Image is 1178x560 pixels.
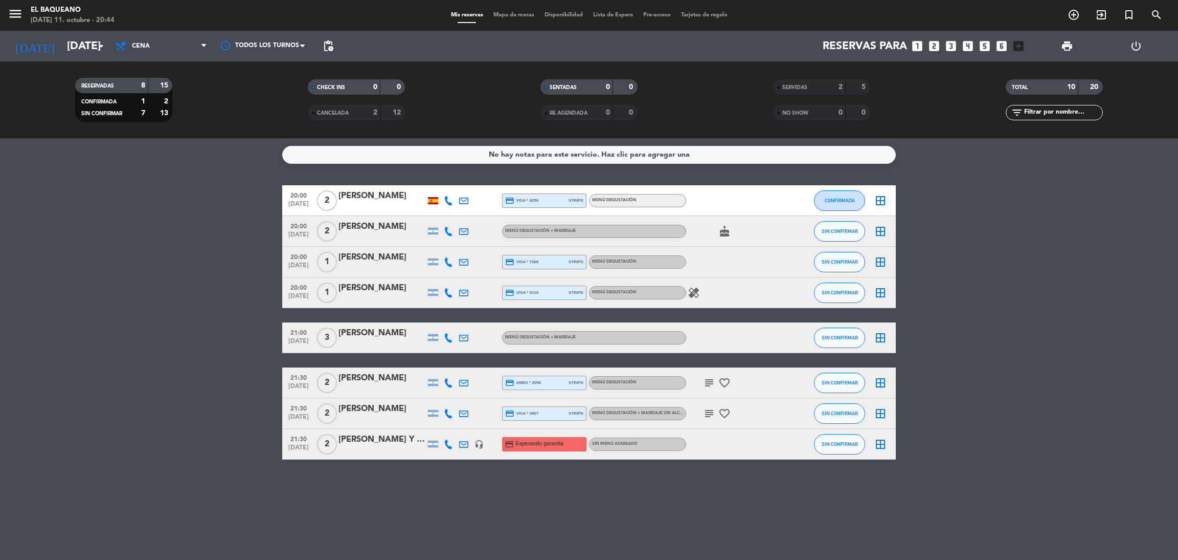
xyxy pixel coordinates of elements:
[286,326,311,338] span: 21:00
[338,282,425,295] div: [PERSON_NAME]
[1101,31,1170,61] div: LOG OUT
[862,83,868,91] strong: 5
[317,252,337,272] span: 1
[629,109,635,116] strong: 0
[961,39,975,53] i: looks_4
[373,109,377,116] strong: 2
[132,42,150,50] span: Cena
[592,260,637,264] span: Menú degustación
[874,195,887,207] i: border_all
[569,410,583,417] span: stripe
[814,434,865,455] button: SIN CONFIRMAR
[592,380,637,384] span: Menú degustación
[944,39,958,53] i: looks_3
[822,411,858,416] span: SIN CONFIRMAR
[874,332,887,344] i: border_all
[141,110,145,117] strong: 7
[874,377,887,389] i: border_all
[874,438,887,450] i: border_all
[814,328,865,348] button: SIN CONFIRMAR
[1023,107,1102,118] input: Filtrar por nombre...
[338,251,425,264] div: [PERSON_NAME]
[606,83,610,91] strong: 0
[81,83,114,89] span: RESERVADAS
[286,220,311,231] span: 20:00
[862,109,868,116] strong: 0
[1095,9,1107,21] i: exit_to_app
[397,83,403,91] strong: 0
[676,12,733,18] span: Tarjetas de regalo
[822,335,858,340] span: SIN CONFIRMAR
[286,433,311,444] span: 21:30
[505,288,514,297] i: credit_card
[8,6,23,25] button: menu
[718,225,731,238] i: cake
[286,281,311,293] span: 20:00
[978,39,991,53] i: looks_5
[338,220,425,233] div: [PERSON_NAME]
[286,250,311,262] span: 20:00
[782,111,808,116] span: NO SHOW
[489,149,690,161] div: No hay notas para este servicio. Haz clic para agregar una
[95,40,107,52] i: arrow_drop_down
[505,288,538,297] span: visa * 9110
[338,189,425,203] div: [PERSON_NAME]
[505,257,514,267] i: credit_card
[286,444,311,456] span: [DATE]
[505,257,538,267] span: visa * 7268
[874,407,887,420] i: border_all
[592,290,637,294] span: Menú degustación
[286,338,311,350] span: [DATE]
[160,110,170,117] strong: 13
[505,378,514,387] i: credit_card
[825,198,855,203] span: CONFIRMADA
[164,98,170,105] strong: 2
[1067,83,1075,91] strong: 10
[550,85,577,90] span: SENTADAS
[81,99,117,104] span: CONFIRMADA
[317,111,349,116] span: CANCELADA
[718,407,731,420] i: favorite_border
[505,409,514,418] i: credit_card
[31,15,115,26] div: [DATE] 11. octubre - 20:44
[286,189,311,201] span: 20:00
[317,373,337,393] span: 2
[814,252,865,272] button: SIN CONFIRMAR
[141,98,145,105] strong: 1
[286,414,311,425] span: [DATE]
[317,221,337,242] span: 2
[505,440,514,449] i: credit_card
[160,82,170,89] strong: 15
[1150,9,1163,21] i: search
[286,231,311,243] span: [DATE]
[638,12,676,18] span: Pre-acceso
[317,328,337,348] span: 3
[516,440,563,448] span: Esperando garantía
[286,293,311,305] span: [DATE]
[505,409,538,418] span: visa * 3807
[592,198,637,202] span: Menú degustación
[814,190,865,211] button: CONFIRMADA
[588,12,638,18] span: Lista de Espera
[1011,106,1023,119] i: filter_list
[592,411,692,415] span: Menú degustación + maridaje sin alcohol
[338,402,425,416] div: [PERSON_NAME]
[822,380,858,385] span: SIN CONFIRMAR
[373,83,377,91] strong: 0
[550,111,587,116] span: RE AGENDADA
[317,434,337,455] span: 2
[592,442,638,446] span: Sin menú asignado
[874,256,887,268] i: border_all
[446,12,488,18] span: Mis reservas
[839,83,843,91] strong: 2
[569,379,583,386] span: stripe
[911,39,924,53] i: looks_one
[814,221,865,242] button: SIN CONFIRMAR
[718,377,731,389] i: favorite_border
[286,262,311,274] span: [DATE]
[338,372,425,385] div: [PERSON_NAME]
[1068,9,1080,21] i: add_circle_outline
[822,290,858,295] span: SIN CONFIRMAR
[8,35,62,57] i: [DATE]
[317,283,337,303] span: 1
